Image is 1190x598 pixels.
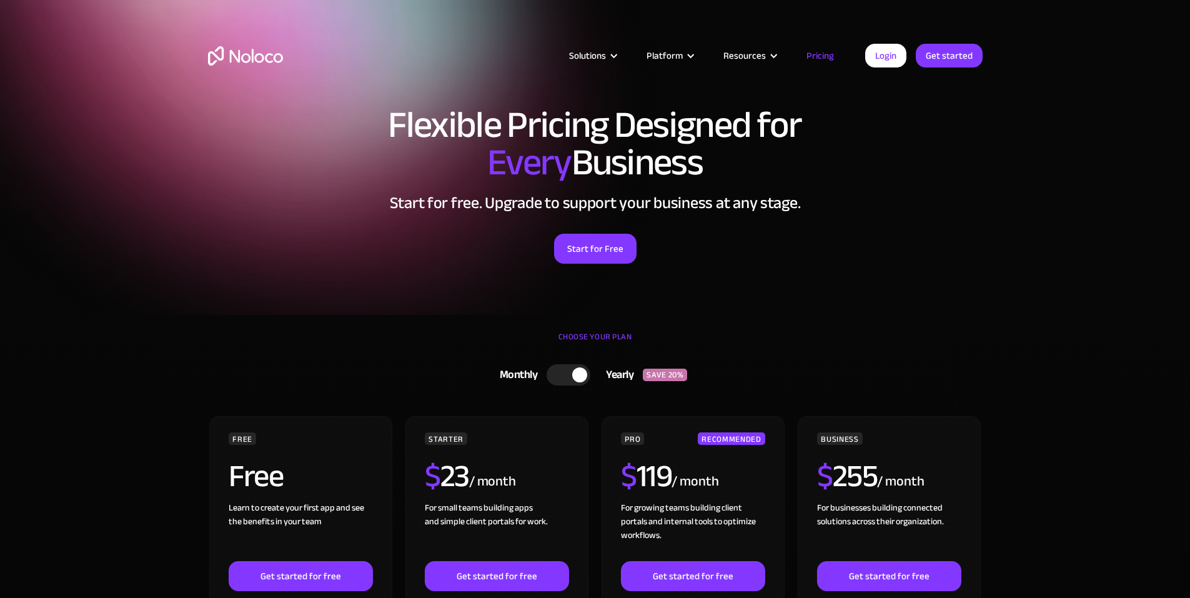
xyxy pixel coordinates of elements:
div: PRO [621,432,644,445]
div: Platform [631,47,708,64]
div: SAVE 20% [643,369,687,381]
a: Get started for free [621,561,765,591]
span: $ [817,447,833,506]
div: Yearly [590,366,643,384]
h2: Free [229,461,283,492]
div: STARTER [425,432,467,445]
span: $ [425,447,440,506]
div: / month [672,472,718,492]
a: Get started [916,44,983,67]
div: / month [877,472,924,492]
a: Get started for free [229,561,372,591]
div: For small teams building apps and simple client portals for work. ‍ [425,501,568,561]
div: FREE [229,432,256,445]
a: Pricing [791,47,850,64]
div: CHOOSE YOUR PLAN [208,327,983,359]
h2: 255 [817,461,877,492]
h2: 23 [425,461,469,492]
div: Resources [723,47,766,64]
a: Get started for free [817,561,961,591]
div: Resources [708,47,791,64]
div: Solutions [553,47,631,64]
a: Start for Free [554,234,637,264]
a: Get started for free [425,561,568,591]
a: Login [865,44,906,67]
h1: Flexible Pricing Designed for Business [208,106,983,181]
div: For businesses building connected solutions across their organization. ‍ [817,501,961,561]
a: home [208,46,283,66]
div: BUSINESS [817,432,862,445]
h2: 119 [621,461,672,492]
span: Every [487,127,572,197]
div: Platform [647,47,683,64]
h2: Start for free. Upgrade to support your business at any stage. [208,194,983,212]
div: Solutions [569,47,606,64]
div: Learn to create your first app and see the benefits in your team ‍ [229,501,372,561]
div: RECOMMENDED [698,432,765,445]
div: Monthly [484,366,547,384]
span: $ [621,447,637,506]
div: / month [469,472,516,492]
div: For growing teams building client portals and internal tools to optimize workflows. [621,501,765,561]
